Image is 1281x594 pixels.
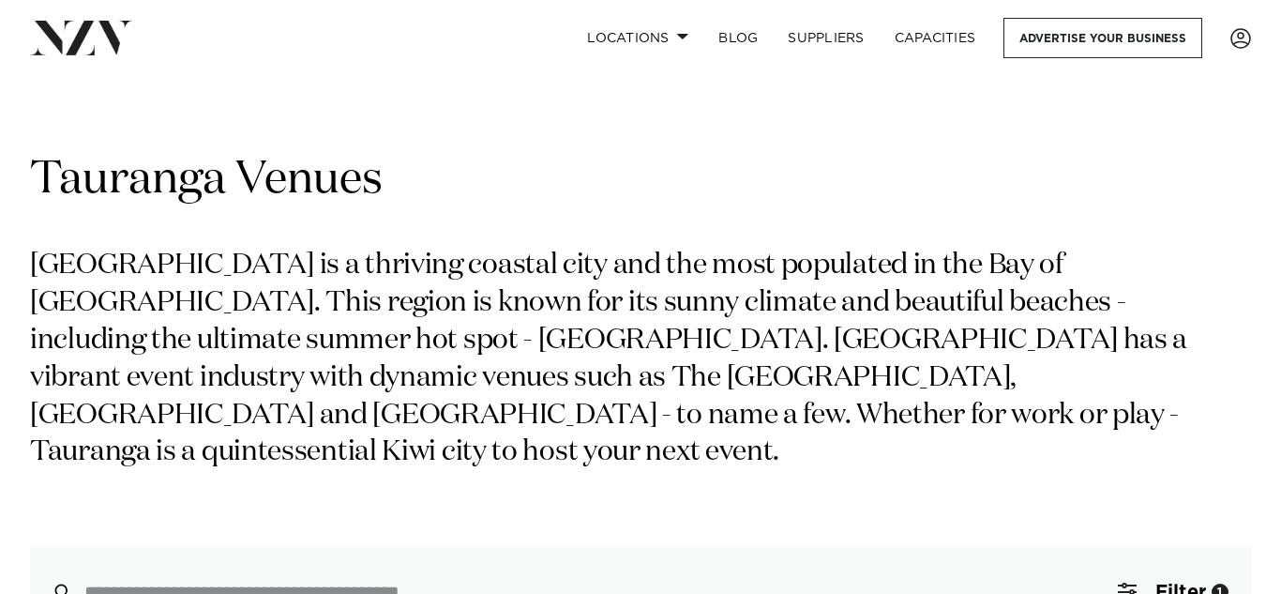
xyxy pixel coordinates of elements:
a: Advertise your business [1003,18,1202,58]
a: BLOG [703,18,773,58]
p: [GEOGRAPHIC_DATA] is a thriving coastal city and the most populated in the Bay of [GEOGRAPHIC_DAT... [30,248,1189,472]
a: Locations [572,18,703,58]
img: nzv-logo.png [30,21,132,54]
h1: Tauranga Venues [30,151,1251,210]
a: Capacities [880,18,991,58]
a: SUPPLIERS [773,18,879,58]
